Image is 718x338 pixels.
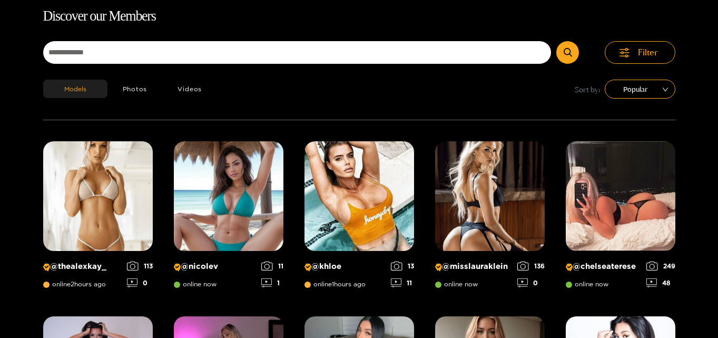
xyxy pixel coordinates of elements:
[556,41,579,64] button: Submit Search
[304,262,386,272] p: @ khloe
[435,262,512,272] p: @ misslauraklein
[43,80,107,98] button: Models
[435,281,478,288] span: online now
[261,278,283,287] div: 1
[435,141,545,251] img: Creator Profile Image: misslauraklein
[174,262,256,272] p: @ nicolev
[127,262,153,271] div: 113
[566,281,608,288] span: online now
[174,141,283,251] img: Creator Profile Image: nicolev
[43,262,122,272] p: @ thealexkay_
[43,281,106,288] span: online 2 hours ago
[304,141,414,295] a: Creator Profile Image: khloe@khloeonline1hours ago1311
[174,281,217,288] span: online now
[127,278,153,287] div: 0
[613,81,667,97] span: Popular
[43,141,153,251] img: Creator Profile Image: thealexkay_
[605,41,675,64] button: Filter
[638,46,658,59] span: Filter
[391,262,414,271] div: 13
[261,262,283,271] div: 11
[162,80,217,98] button: Videos
[566,141,675,295] a: Creator Profile Image: chelseaterese@chelseatereseonline now24948
[605,80,675,99] div: sort
[304,141,414,251] img: Creator Profile Image: khloe
[43,141,153,295] a: Creator Profile Image: thealexkay_@thealexkay_online2hours ago1130
[304,281,366,288] span: online 1 hours ago
[174,141,283,295] a: Creator Profile Image: nicolev@nicolevonline now111
[107,80,163,98] button: Photos
[575,83,601,95] span: Sort by:
[517,278,545,287] div: 0
[646,278,675,287] div: 48
[566,141,675,251] img: Creator Profile Image: chelseaterese
[566,262,641,272] p: @ chelseaterese
[435,141,545,295] a: Creator Profile Image: misslauraklein@misslaurakleinonline now1360
[517,262,545,271] div: 136
[646,262,675,271] div: 249
[391,278,414,287] div: 11
[43,5,675,27] h1: Discover our Members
